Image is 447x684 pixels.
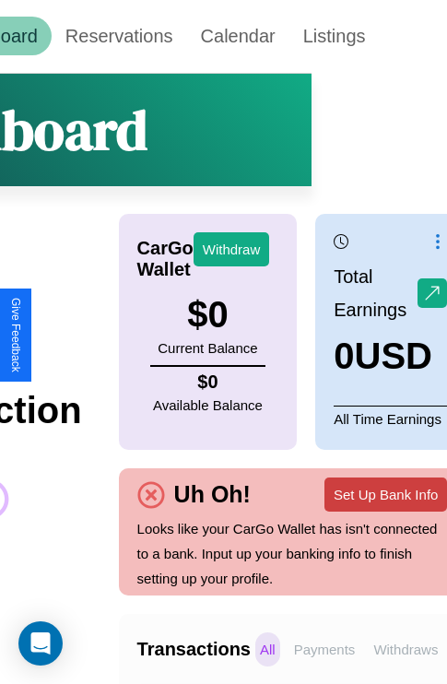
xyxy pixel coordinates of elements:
[153,393,263,418] p: Available Balance
[187,17,289,55] a: Calendar
[324,478,447,512] button: Set Up Bank Info
[9,298,22,372] div: Give Feedback
[52,17,187,55] a: Reservations
[369,632,442,666] p: Withdraws
[158,336,257,360] p: Current Balance
[153,371,263,393] h4: $ 0
[165,481,260,508] h4: Uh Oh!
[137,238,194,280] h4: CarGo Wallet
[289,632,360,666] p: Payments
[194,232,270,266] button: Withdraw
[137,639,251,660] h4: Transactions
[18,621,63,666] div: Open Intercom Messenger
[289,17,380,55] a: Listings
[158,294,257,336] h3: $ 0
[255,632,280,666] p: All
[334,336,447,377] h3: 0 USD
[334,260,418,326] p: Total Earnings
[334,406,447,431] p: All Time Earnings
